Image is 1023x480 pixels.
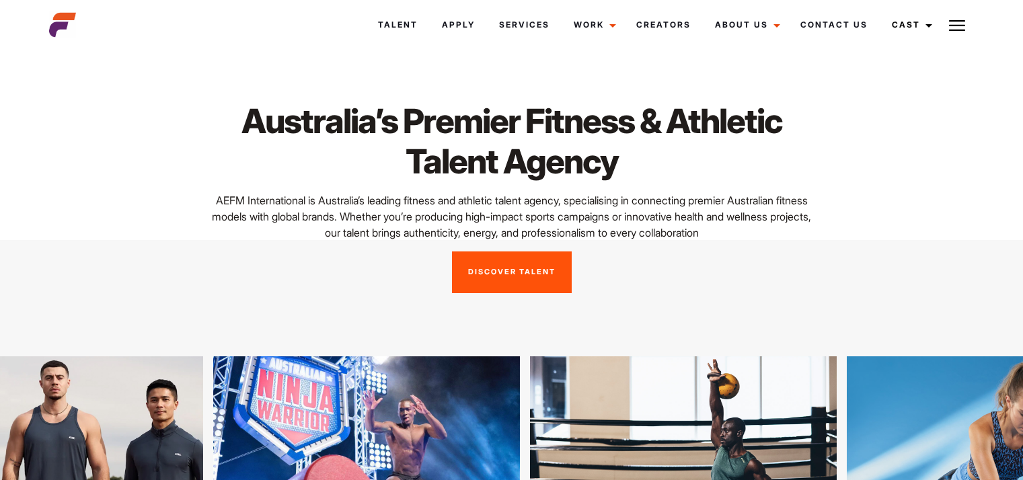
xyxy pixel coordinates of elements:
[206,192,817,241] p: AEFM International is Australia’s leading fitness and athletic talent agency, specialising in con...
[880,7,940,43] a: Cast
[49,11,76,38] img: cropped-aefm-brand-fav-22-square.png
[452,251,572,293] a: Discover Talent
[788,7,880,43] a: Contact Us
[206,101,817,182] h1: Australia’s Premier Fitness & Athletic Talent Agency
[703,7,788,43] a: About Us
[366,7,430,43] a: Talent
[624,7,703,43] a: Creators
[487,7,562,43] a: Services
[562,7,624,43] a: Work
[430,7,487,43] a: Apply
[949,17,965,34] img: Burger icon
